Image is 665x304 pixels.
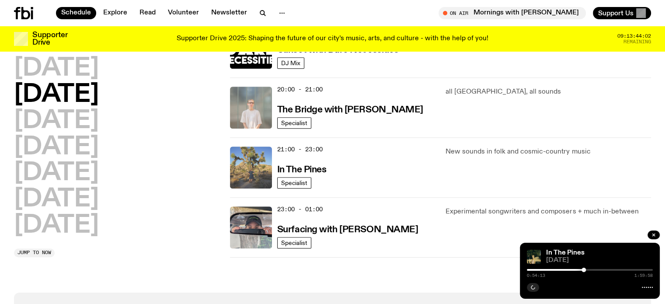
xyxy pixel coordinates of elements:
[277,237,311,248] a: Specialist
[281,119,307,126] span: Specialist
[14,56,99,81] button: [DATE]
[14,83,99,107] button: [DATE]
[634,273,653,278] span: 1:59:58
[277,164,327,175] a: In The Pines
[14,213,99,238] button: [DATE]
[593,7,651,19] button: Support Us
[277,224,418,234] a: Surfacing with [PERSON_NAME]
[17,250,51,255] span: Jump to now
[177,35,488,43] p: Supporter Drive 2025: Shaping the future of our city’s music, arts, and culture - with the help o...
[598,9,634,17] span: Support Us
[281,239,307,246] span: Specialist
[14,135,99,160] button: [DATE]
[439,7,586,19] button: On AirMornings with [PERSON_NAME]
[56,7,96,19] a: Schedule
[446,206,651,217] p: Experimental songwriters and composers + much in-between
[281,59,300,66] span: DJ Mix
[617,34,651,38] span: 09:13:44:02
[446,147,651,157] p: New sounds in folk and cosmic-country music
[623,39,651,44] span: Remaining
[14,161,99,186] button: [DATE]
[163,7,204,19] a: Volunteer
[277,105,423,115] h3: The Bridge with [PERSON_NAME]
[32,31,67,46] h3: Supporter Drive
[277,225,418,234] h3: Surfacing with [PERSON_NAME]
[277,85,323,94] span: 20:00 - 21:00
[230,87,272,129] img: Mara stands in front of a frosted glass wall wearing a cream coloured t-shirt and black glasses. ...
[277,57,304,69] a: DJ Mix
[14,109,99,133] button: [DATE]
[134,7,161,19] a: Read
[277,205,323,213] span: 23:00 - 01:00
[277,104,423,115] a: The Bridge with [PERSON_NAME]
[281,179,307,186] span: Specialist
[546,257,653,264] span: [DATE]
[277,145,323,154] span: 21:00 - 23:00
[98,7,132,19] a: Explore
[14,187,99,212] button: [DATE]
[277,165,327,175] h3: In The Pines
[277,177,311,189] a: Specialist
[446,87,651,97] p: all [GEOGRAPHIC_DATA], all sounds
[206,7,252,19] a: Newsletter
[546,249,585,256] a: In The Pines
[230,147,272,189] img: Johanna stands in the middle distance amongst a desert scene with large cacti and trees. She is w...
[14,248,55,257] button: Jump to now
[277,117,311,129] a: Specialist
[527,273,545,278] span: 0:54:13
